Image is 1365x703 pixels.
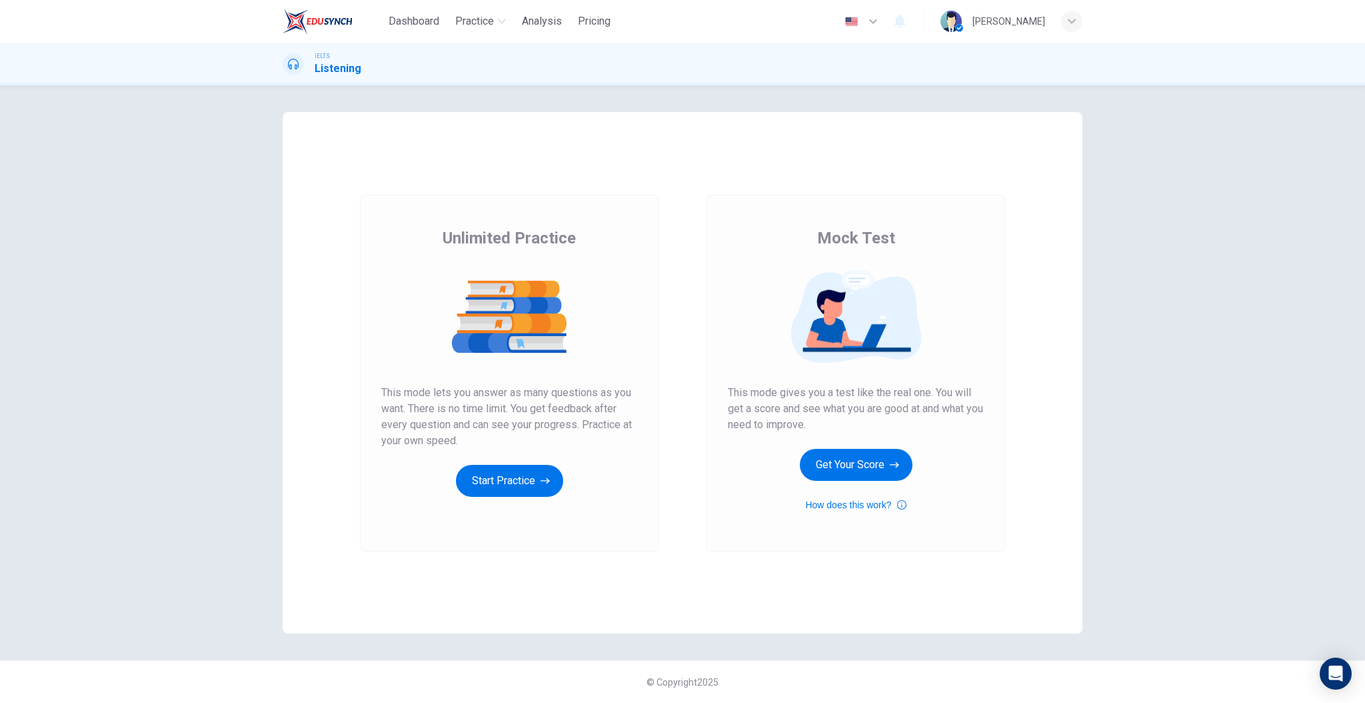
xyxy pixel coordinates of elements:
span: This mode gives you a test like the real one. You will get a score and see what you are good at a... [728,385,984,433]
button: Analysis [517,9,567,33]
h1: Listening [315,61,361,77]
span: Dashboard [389,13,439,29]
button: Start Practice [456,465,563,497]
img: EduSynch logo [283,8,353,35]
span: This mode lets you answer as many questions as you want. There is no time limit. You get feedback... [381,385,637,449]
button: How does this work? [805,497,906,513]
span: © Copyright 2025 [647,677,718,688]
span: Pricing [578,13,611,29]
a: EduSynch logo [283,8,383,35]
div: Open Intercom Messenger [1320,658,1352,690]
button: Get Your Score [800,449,912,481]
span: Unlimited Practice [443,227,576,249]
img: en [843,17,860,27]
span: Analysis [522,13,562,29]
div: [PERSON_NAME] [972,13,1045,29]
span: Practice [455,13,494,29]
button: Pricing [573,9,616,33]
span: IELTS [315,51,330,61]
button: Dashboard [383,9,445,33]
button: Practice [450,9,511,33]
span: Mock Test [817,227,895,249]
img: Profile picture [940,11,962,32]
